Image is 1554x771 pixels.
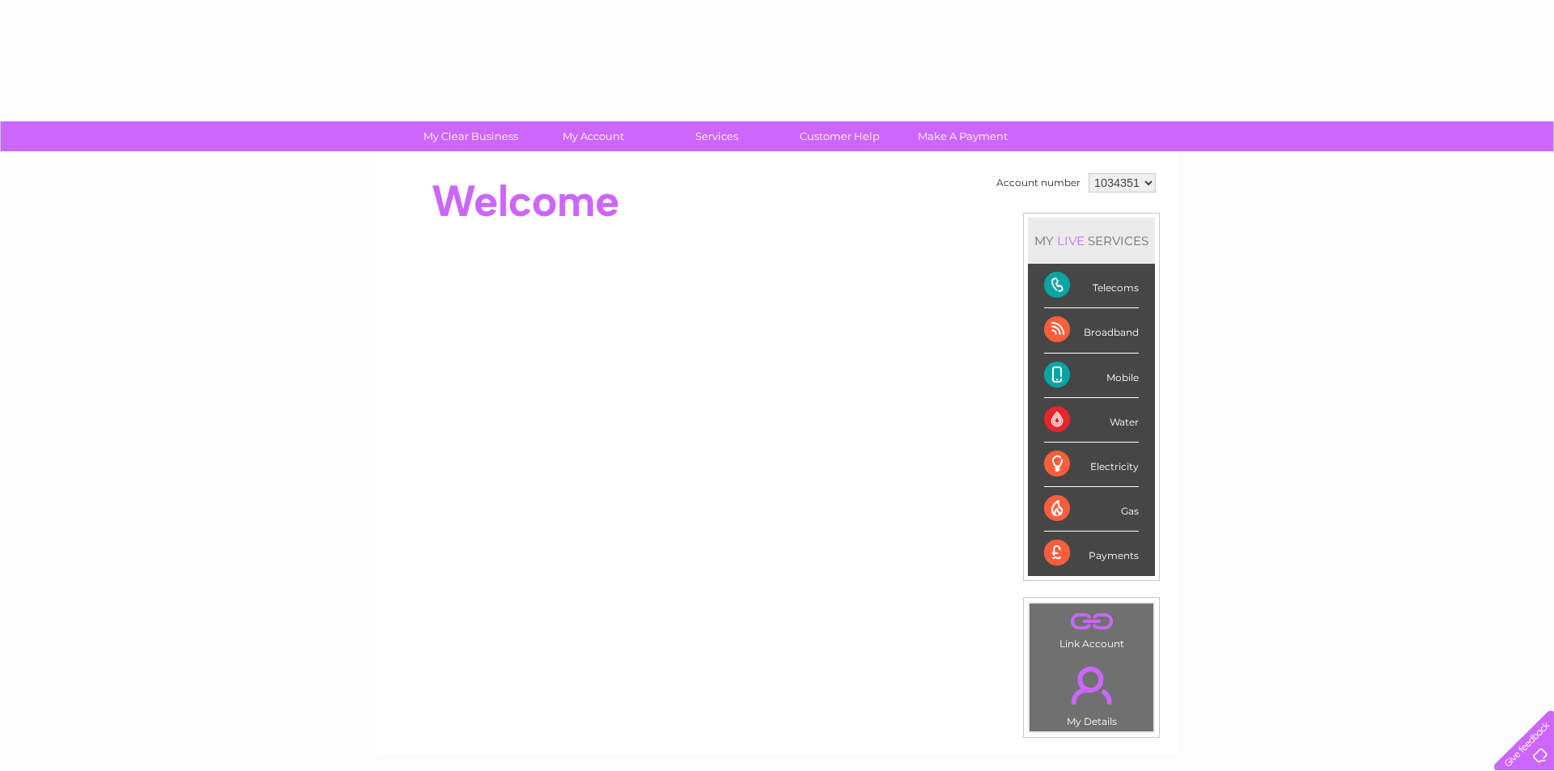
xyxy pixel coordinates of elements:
div: Water [1044,398,1139,443]
div: Telecoms [1044,264,1139,308]
div: Electricity [1044,443,1139,487]
td: My Details [1029,653,1154,732]
div: Broadband [1044,308,1139,353]
td: Account number [992,169,1085,197]
div: MY SERVICES [1028,218,1155,264]
a: Make A Payment [896,121,1030,151]
a: . [1034,657,1149,714]
div: Mobile [1044,354,1139,398]
div: Payments [1044,532,1139,575]
a: My Clear Business [404,121,537,151]
a: My Account [527,121,660,151]
td: Link Account [1029,603,1154,654]
div: LIVE [1054,233,1088,248]
a: . [1034,608,1149,636]
div: Gas [1044,487,1139,532]
a: Services [650,121,783,151]
a: Customer Help [773,121,906,151]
